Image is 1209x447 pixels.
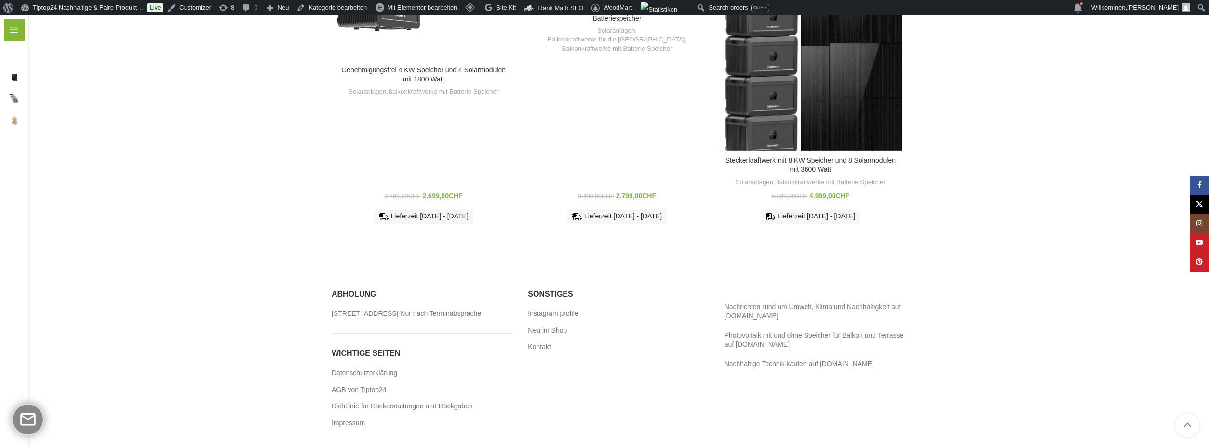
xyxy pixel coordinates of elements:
[332,419,366,428] a: Impressum
[528,342,551,352] a: Kontakt
[616,192,656,200] bdi: 2.799,00
[387,4,457,11] span: Mit Elementor bearbeiten
[1190,176,1209,195] a: Facebook Social Link
[725,156,896,174] a: Steckerkraftwerk mit 8 KW Speicher und 8 Solarmodulen mit 3600 Watt
[332,309,482,319] a: [STREET_ADDRESS] Nur nach Terminabsprache
[736,178,773,187] a: Solaranlagen
[562,44,672,54] a: Balkonkraftwerke mit Batterie Speicher
[578,193,614,200] bdi: 3.499,00
[602,193,614,200] span: CHF
[388,87,498,96] a: Balkonkraftwerke mit Batterie Speicher
[1190,195,1209,214] a: X Social Link
[422,192,462,200] bdi: 2.699,00
[336,87,510,96] div: ,
[349,87,386,96] a: Solaranlagen
[1175,413,1199,437] a: Scroll to top button
[836,192,850,200] span: CHF
[147,3,163,12] a: Live
[597,27,635,36] a: Solaranlagen
[775,178,886,187] a: Balkonkraftwerke mit Batterie Speicher
[332,402,474,411] a: Richtlinie für Rückerstattungen und Rückgaben
[725,331,904,349] a: Photovoltaik mit und ohne Speicher für Balkon und Terrasse auf [DOMAIN_NAME]
[795,193,807,200] span: CHF
[332,385,388,395] a: AGB von Tiptop24
[567,209,667,224] div: Lieferzeit [DATE] - [DATE]
[374,209,473,224] div: Lieferzeit [DATE] - [DATE]
[725,303,901,320] a: Nachrichten rund um Umwelt, Klima und Nachhaltigkeit auf [DOMAIN_NAME]
[332,289,513,299] h5: Abholung
[385,193,421,200] bdi: 3.199,00
[725,360,874,367] a: Nachhaltige Technik kaufen auf [DOMAIN_NAME]
[528,289,710,299] h5: Sonstiges
[753,5,767,10] span: Ctrl + K
[771,193,807,200] bdi: 5.399,00
[642,192,656,200] span: CHF
[538,4,584,12] span: Rank Math SEO
[809,192,849,200] bdi: 4.999,00
[724,178,898,187] div: ,
[641,2,677,17] img: Aufrufe der letzten 48 Stunden. Klicke hier für weitere Jetpack-Statistiken.
[528,309,579,319] a: Instagram profile
[332,368,398,378] a: Datenschutzerklärung
[408,193,421,200] span: CHF
[528,326,568,336] a: Neu im Shop
[496,4,516,11] span: Site Kit
[547,5,687,22] a: Balkonkraftwerk 1780 Watt mit 4 KWh Zendure Batteriespeicher
[1190,253,1209,272] a: Pinterest Social Link
[332,348,513,359] h5: Wichtige seiten
[1190,233,1209,253] a: YouTube Social Link
[761,209,860,224] div: Lieferzeit [DATE] - [DATE]
[548,35,685,44] a: Balkonkraftwerke für die [GEOGRAPHIC_DATA]
[341,66,506,83] a: Genehmigungsfrei 4 KW Speicher und 4 Solarmodulen mit 1800 Watt
[1127,4,1179,11] span: [PERSON_NAME]
[530,27,704,54] div: , ,
[449,192,463,200] span: CHF
[1190,214,1209,233] a: Instagram Social Link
